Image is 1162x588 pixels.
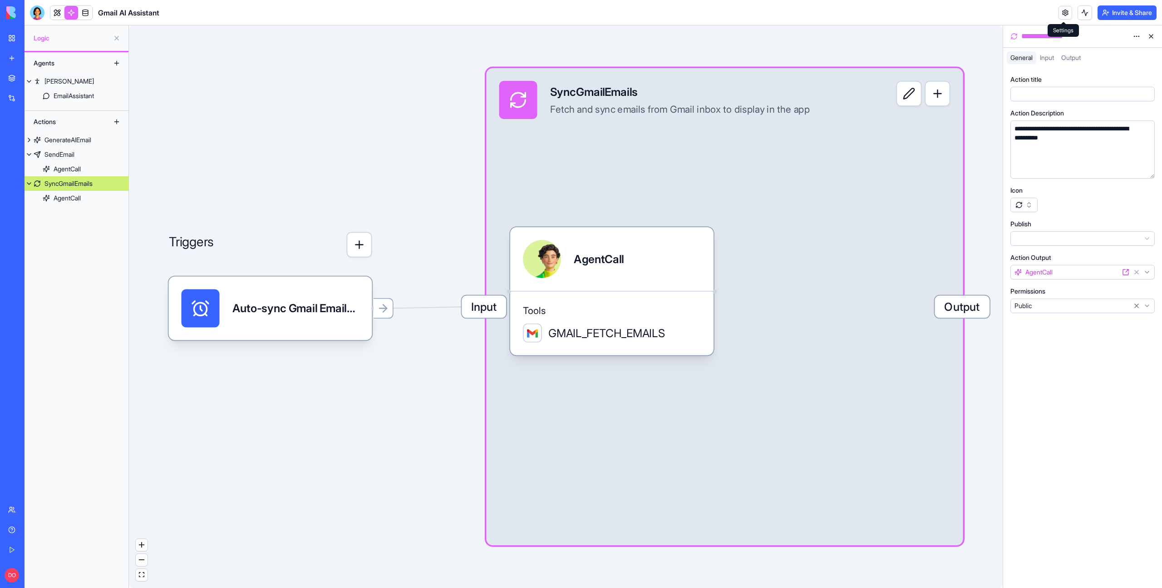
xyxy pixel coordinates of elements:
span: Output [935,296,990,318]
button: fit view [136,569,148,581]
button: Invite & Share [1098,5,1157,20]
div: AgentCallToolsGMAIL_FETCH_EMAILS [510,227,714,355]
label: Publish [1010,219,1031,229]
a: SendEmail [25,147,128,162]
span: Input [462,296,506,318]
div: Triggers [169,181,372,340]
div: Fetch and sync emails from Gmail inbox to display in the app [550,103,810,116]
g: Edge from 689df8f60c940883c7bea80f to 689df8ee0c940883c7bea49f [375,307,483,309]
div: Auto-sync Gmail EmailsTrigger [169,277,372,340]
div: EmailAssistant [54,91,94,100]
div: AgentCall [54,164,81,174]
div: AgentCall [54,194,81,203]
span: Tools [523,304,701,317]
div: SyncGmailEmails [550,84,810,100]
div: [PERSON_NAME] [44,77,94,86]
a: AgentCall [25,162,128,176]
div: InputSyncGmailEmailsFetch and sync emails from Gmail inbox to display in the appOutput [487,68,963,545]
button: zoom in [136,539,148,551]
span: DO [5,568,19,583]
button: zoom out [136,554,148,566]
div: Actions [29,115,102,129]
img: logo [6,6,63,19]
div: SyncGmailEmails [44,179,93,188]
span: Output [1061,54,1081,61]
a: GenerateAIEmail [25,133,128,147]
div: Agents [29,56,102,70]
div: Auto-sync Gmail EmailsTrigger [232,300,359,316]
span: Logic [34,34,109,43]
p: Triggers [169,232,214,258]
a: AgentCall [25,191,128,205]
span: Input [1040,54,1054,61]
label: Action Description [1010,109,1064,118]
a: SyncGmailEmails [25,176,128,191]
div: GenerateAIEmail [44,135,91,145]
span: Gmail AI Assistant [98,7,159,18]
label: Action Output [1010,253,1051,262]
span: GMAIL_FETCH_EMAILS [548,325,665,341]
label: Permissions [1010,287,1045,296]
label: Icon [1010,186,1023,195]
span: General [1010,54,1033,61]
a: [PERSON_NAME] [25,74,128,89]
div: AgentCall [574,251,624,267]
label: Action title [1010,75,1042,84]
div: Settings [1048,24,1079,37]
a: EmailAssistant [25,89,128,103]
div: SendEmail [44,150,74,159]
